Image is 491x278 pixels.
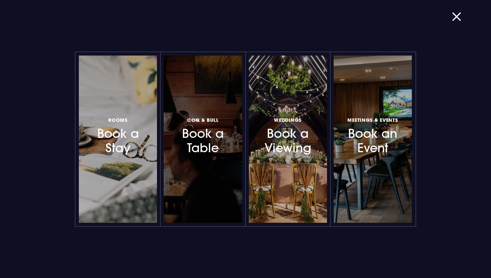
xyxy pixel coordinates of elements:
[344,116,401,156] h3: Book an Event
[175,116,231,156] h3: Book a Table
[249,56,327,223] a: WeddingsBook a Viewing
[187,117,219,123] span: Coq & Bull
[164,56,242,223] a: Coq & BullBook a Table
[334,56,412,223] a: Meetings & EventsBook an Event
[79,56,157,223] a: RoomsBook a Stay
[274,117,302,123] span: Weddings
[347,117,398,123] span: Meetings & Events
[90,116,146,156] h3: Book a Stay
[108,117,128,123] span: Rooms
[260,116,316,156] h3: Book a Viewing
